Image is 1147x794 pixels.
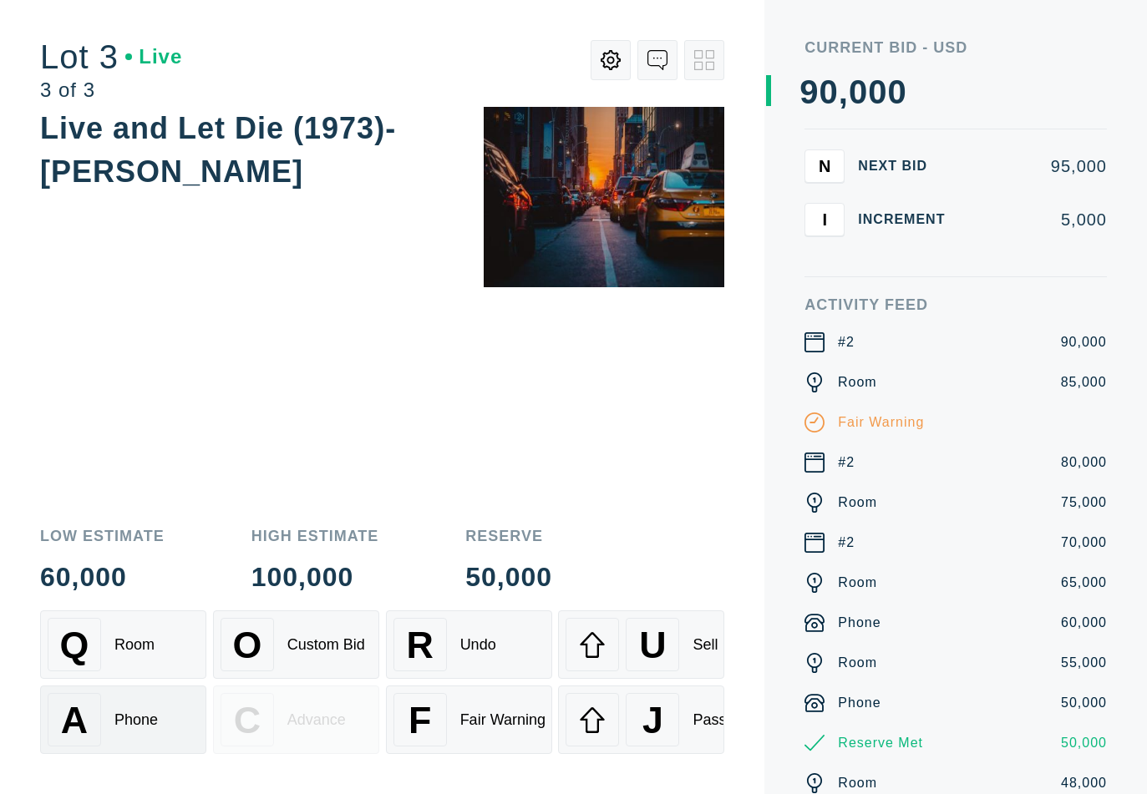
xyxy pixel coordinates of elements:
div: Lot 3 [40,40,182,73]
div: 5,000 [972,211,1107,228]
div: 70,000 [1061,533,1107,553]
div: 0 [868,75,887,109]
div: 65,000 [1061,573,1107,593]
div: Low Estimate [40,528,165,544]
div: Live [125,47,182,67]
div: 0 [849,75,868,109]
button: USell [558,610,724,679]
div: Reserve [465,528,552,544]
div: Live and Let Die (1973)- [PERSON_NAME] [40,111,396,189]
div: Room [838,493,877,513]
div: 50,000 [465,564,552,590]
span: Q [60,624,89,666]
div: Room [838,653,877,673]
span: F [409,699,431,741]
div: 55,000 [1061,653,1107,673]
div: Next Bid [858,159,958,173]
div: Phone [838,613,881,633]
div: Current Bid - USD [804,40,1107,55]
div: Fair Warning [838,412,924,432]
span: R [406,624,433,666]
span: I [823,210,828,229]
div: Room [838,773,877,793]
button: N [804,149,845,183]
div: 0 [887,75,906,109]
div: Increment [858,213,958,226]
div: , [839,75,849,409]
div: 60,000 [40,564,165,590]
div: 60,000 [1061,613,1107,633]
div: #2 [838,332,855,352]
div: 50,000 [1061,693,1107,713]
span: A [61,699,88,741]
span: C [234,699,261,741]
div: Phone [838,693,881,713]
span: J [642,699,663,741]
div: Undo [460,636,496,654]
div: Fair Warning [460,711,546,729]
button: CAdvance [213,685,379,754]
div: 95,000 [972,158,1107,174]
div: Phone [114,711,158,729]
div: High Estimate [251,528,379,544]
button: I [804,203,845,236]
div: 48,000 [1061,773,1107,793]
span: O [232,624,261,666]
div: Room [114,636,155,654]
div: Room [838,573,877,593]
button: QRoom [40,610,206,679]
div: Pass [693,711,726,729]
div: Room [838,372,877,392]
button: FFair Warning [386,685,552,754]
div: 9 [799,75,819,109]
div: 0 [820,75,839,109]
div: 80,000 [1061,453,1107,473]
div: Activity Feed [804,297,1107,312]
div: Custom Bid [287,636,365,654]
button: OCustom Bid [213,610,379,679]
span: N [819,156,830,175]
button: APhone [40,685,206,754]
div: Reserve Met [838,733,923,753]
div: 85,000 [1061,372,1107,392]
span: U [639,624,666,666]
div: 100,000 [251,564,379,590]
div: 3 of 3 [40,80,182,100]
div: #2 [838,533,855,553]
div: Advance [287,711,346,729]
div: #2 [838,453,855,473]
button: JPass [558,685,724,754]
div: 90,000 [1061,332,1107,352]
button: RUndo [386,610,552,679]
div: 75,000 [1061,493,1107,513]
div: 50,000 [1061,733,1107,753]
div: Sell [693,636,718,654]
